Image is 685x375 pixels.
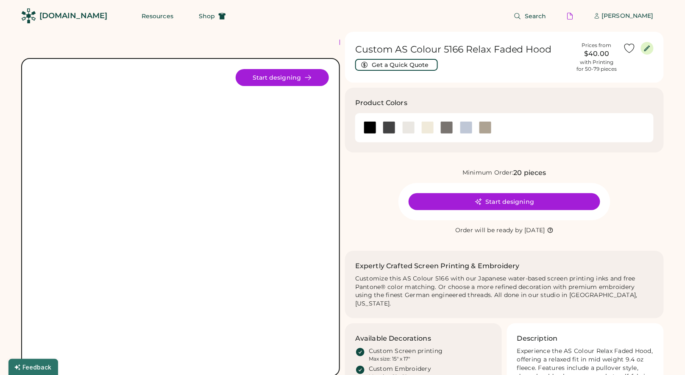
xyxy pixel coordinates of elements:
[355,98,407,108] h3: Product Colors
[462,169,514,177] div: Minimum Order:
[455,226,523,235] div: Order will be ready by
[369,365,431,373] div: Custom Embroidery
[355,261,520,271] h2: Expertly Crafted Screen Printing & Embroidery
[525,226,546,235] div: [DATE]
[504,8,557,25] button: Search
[577,59,617,72] div: with Printing for 50-79 pieces
[189,8,236,25] button: Shop
[525,13,546,19] span: Search
[355,275,654,308] div: Customize this AS Colour 5166 with our Japanese water-based screen printing inks and free Pantone...
[32,69,329,366] img: AS Colour 5166 Product Image
[582,42,612,49] div: Prices from
[355,44,571,56] h1: Custom AS Colour 5166 Relax Faded Hood
[131,8,184,25] button: Resources
[339,37,412,48] div: FREE SHIPPING
[517,333,558,344] h3: Description
[355,59,438,71] button: Get a Quick Quote
[369,356,410,362] div: Max size: 15" x 17"
[355,333,431,344] h3: Available Decorations
[576,49,618,59] div: $40.00
[199,13,215,19] span: Shop
[39,11,107,21] div: [DOMAIN_NAME]
[514,168,546,178] div: 20 pieces
[602,12,654,20] div: [PERSON_NAME]
[32,69,329,366] div: 5166 Style Image
[409,193,600,210] button: Start designing
[236,69,329,86] button: Start designing
[21,8,36,23] img: Rendered Logo - Screens
[369,347,443,356] div: Custom Screen printing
